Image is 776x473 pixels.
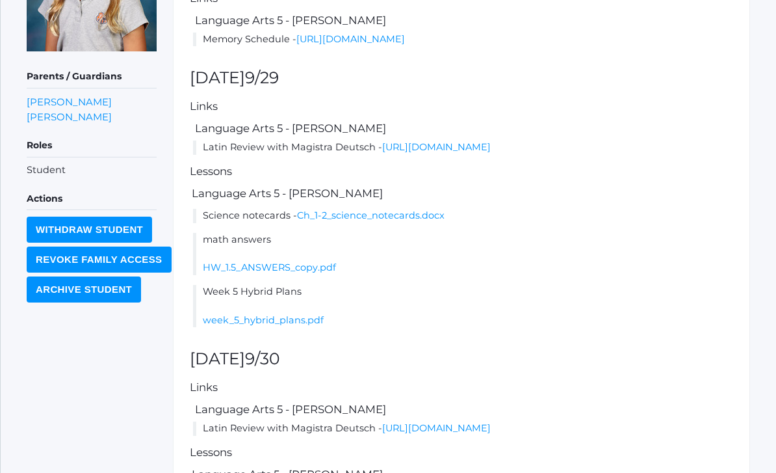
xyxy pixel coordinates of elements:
[193,286,733,328] li: Week 5 Hybrid Plans
[27,277,141,303] input: Archive Student
[190,351,733,369] h2: [DATE]
[27,247,172,273] input: Revoke Family Access
[190,166,733,178] h5: Lessons
[27,135,157,157] h5: Roles
[193,422,733,437] li: Latin Review with Magistra Deutsch -
[296,34,405,46] a: [URL][DOMAIN_NAME]
[193,15,733,27] h5: Language Arts 5 - [PERSON_NAME]
[27,217,152,243] input: Withdraw Student
[190,188,733,200] h5: Language Arts 5 - [PERSON_NAME]
[27,110,112,125] a: [PERSON_NAME]
[193,209,733,224] li: Science notecards -
[193,33,733,47] li: Memory Schedule -
[297,210,445,222] a: Ch_1-2_science_notecards.docx
[190,382,733,394] h5: Links
[245,68,279,88] span: 9/29
[27,189,157,211] h5: Actions
[382,142,491,154] a: [URL][DOMAIN_NAME]
[27,95,112,110] a: [PERSON_NAME]
[203,315,324,327] a: week_5_hybrid_plans.pdf
[193,141,733,155] li: Latin Review with Magistra Deutsch -
[190,101,733,113] h5: Links
[27,164,157,178] li: Student
[203,262,336,274] a: HW_1.5_ANSWERS_copy.pdf
[193,404,733,416] h5: Language Arts 5 - [PERSON_NAME]
[193,234,733,276] li: math answers
[190,447,733,459] h5: Lessons
[193,123,733,135] h5: Language Arts 5 - [PERSON_NAME]
[245,349,280,369] span: 9/30
[190,70,733,88] h2: [DATE]
[382,423,491,435] a: [URL][DOMAIN_NAME]
[27,66,157,88] h5: Parents / Guardians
